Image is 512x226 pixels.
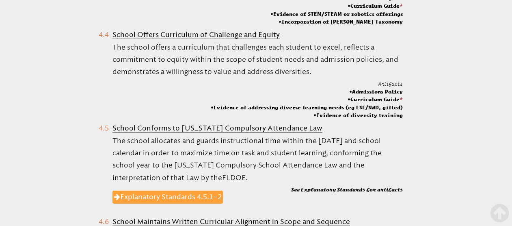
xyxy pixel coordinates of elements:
p: The school offers a curriculum that challenges each student to excel, reflects a commitment to eq... [112,41,403,78]
span: Evidence of diversity training [211,111,403,119]
p: The school allocates and guards instructional time within the [DATE] and school calendar in order... [112,135,403,184]
span: Curriculum Guide [211,96,403,103]
b: School Offers Curriculum of Challenge and Equity [112,30,280,39]
b: School Maintains Written Curricular Alignment in Scope and Sequence [112,217,350,226]
b: See Explanatory Standards for artifacts [291,187,403,193]
span: Admissions Policy [211,88,403,96]
a: Explanatory Standards 4.5.1–2 [112,191,223,204]
span: Artifacts [378,81,403,87]
b: School Conforms to [US_STATE] Compulsory Attendance Law [112,124,322,132]
span: Evidence of STEM/STEAM or robotics offerings [270,10,403,18]
span: Evidence of addressing diverse learning needs (eg ESE/SWD, gifted) [211,104,403,111]
span: Incorporation of [PERSON_NAME] Taxonomy [270,18,403,26]
span: Curriculum Guide [270,2,403,10]
span: FLDOE [222,174,246,182]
